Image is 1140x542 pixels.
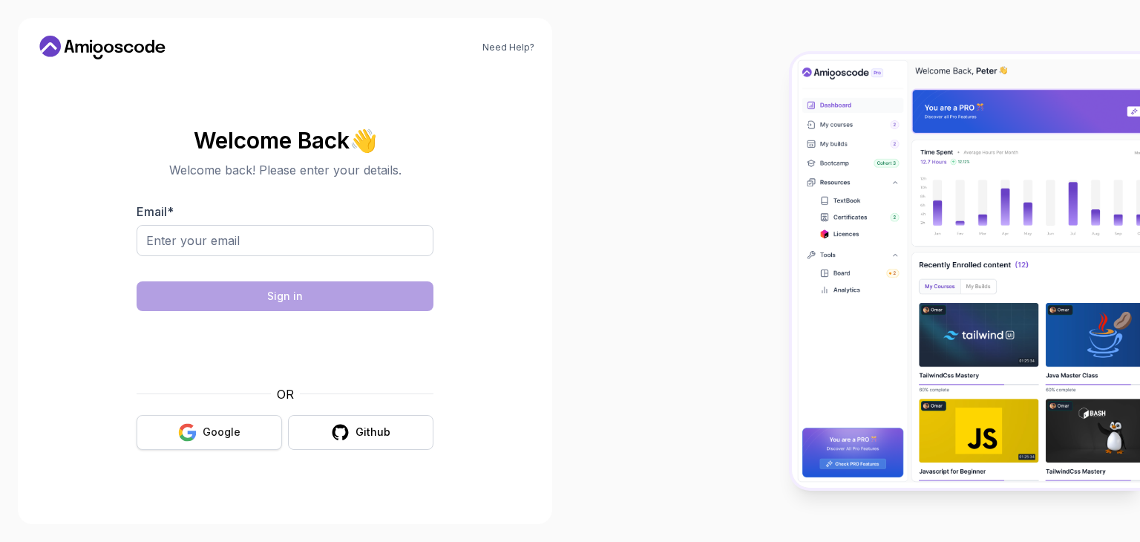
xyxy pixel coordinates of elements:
[36,36,169,59] a: Home link
[137,281,433,311] button: Sign in
[137,204,174,219] label: Email *
[482,42,534,53] a: Need Help?
[277,385,294,403] p: OR
[267,289,303,304] div: Sign in
[137,415,282,450] button: Google
[173,320,397,376] iframe: Widget containing checkbox for hCaptcha security challenge
[356,425,390,440] div: Github
[347,125,380,154] span: 👋
[137,128,433,152] h2: Welcome Back
[137,225,433,256] input: Enter your email
[288,415,433,450] button: Github
[792,54,1140,488] img: Amigoscode Dashboard
[137,161,433,179] p: Welcome back! Please enter your details.
[203,425,240,440] div: Google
